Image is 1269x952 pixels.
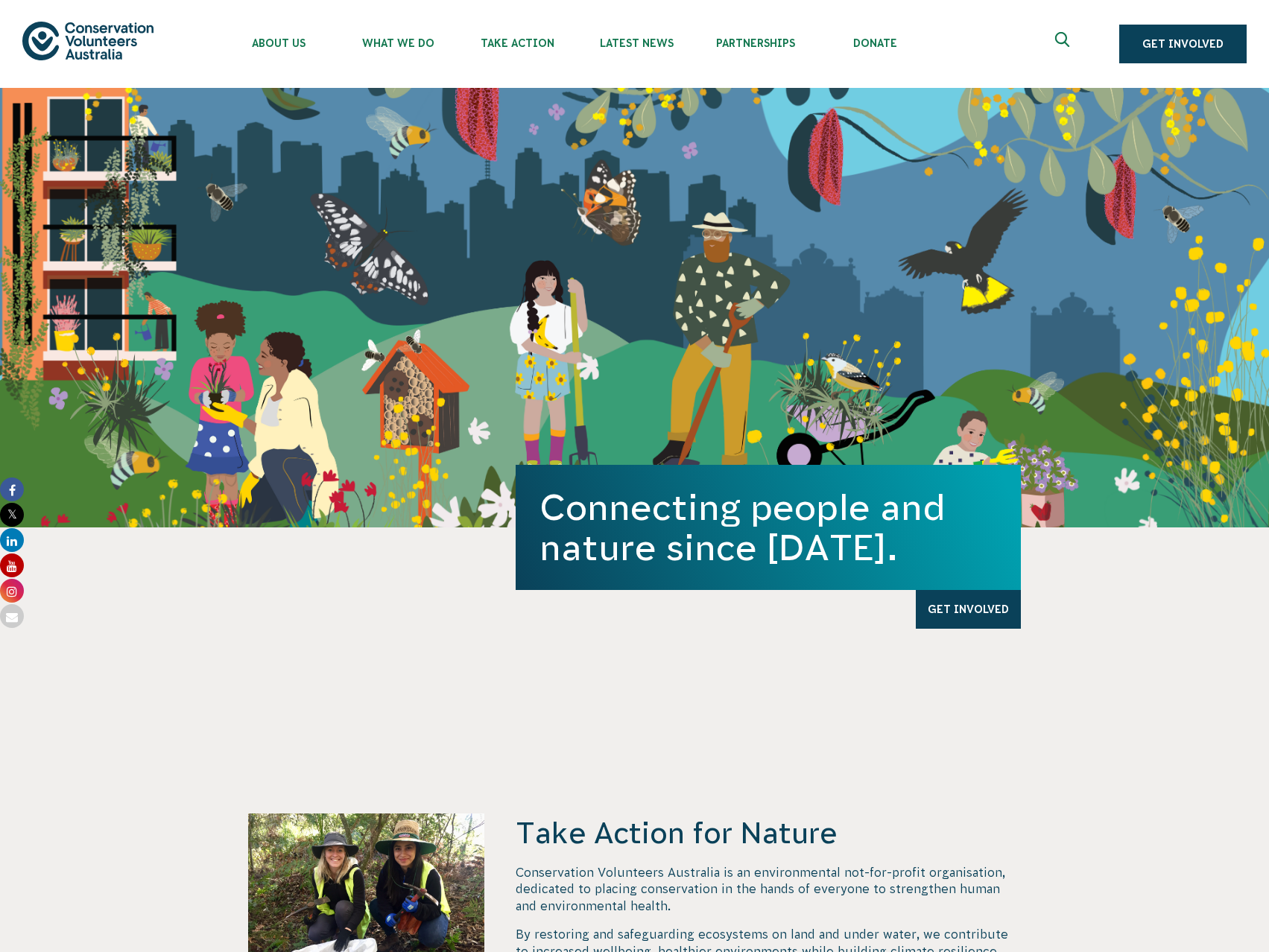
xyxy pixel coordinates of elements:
[916,590,1021,629] a: Get Involved
[815,37,934,49] span: Donate
[696,37,815,49] span: Partnerships
[577,37,696,49] span: Latest News
[1055,32,1074,56] span: Expand search box
[539,487,997,568] h1: Connecting people and nature since [DATE].
[516,813,1021,852] h4: Take Action for Nature
[1046,26,1082,62] button: Expand search box Close search box
[1119,25,1247,63] a: Get Involved
[219,37,338,49] span: About Us
[458,37,577,49] span: Take Action
[516,864,1021,914] p: Conservation Volunteers Australia is an environmental not-for-profit organisation, dedicated to p...
[338,37,458,49] span: What We Do
[22,22,154,60] img: logo.svg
